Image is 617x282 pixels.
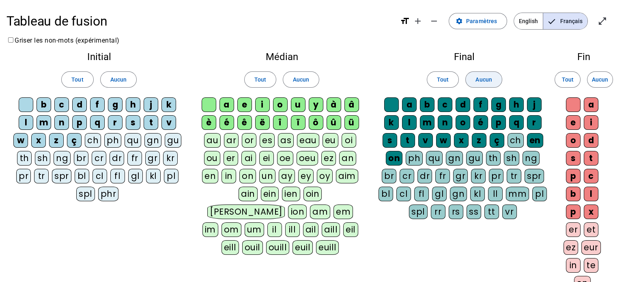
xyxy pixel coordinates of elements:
div: oy [317,169,333,183]
div: b [420,97,434,112]
div: ei [259,151,274,166]
div: [PERSON_NAME] [207,205,285,219]
div: fl [414,187,429,201]
div: on [386,151,402,166]
div: oe [277,151,293,166]
div: oi [342,133,356,148]
button: Augmenter la taille de la police [410,13,426,29]
div: i [255,97,270,112]
div: n [54,115,69,130]
h2: Médian [198,52,365,62]
div: kr [471,169,486,183]
div: oeu [297,151,318,166]
div: h [126,97,140,112]
button: Tout [427,71,459,88]
div: s [126,115,140,130]
div: ch [85,133,101,148]
div: s [383,133,397,148]
div: x [454,133,469,148]
div: l [19,115,33,130]
div: h [509,97,524,112]
div: g [108,97,123,112]
div: p [566,205,580,219]
div: gn [446,151,463,166]
div: f [473,97,488,112]
div: phr [98,187,119,201]
div: spl [409,205,428,219]
button: Tout [555,71,580,88]
div: in [566,258,580,273]
div: o [566,133,580,148]
div: t [144,115,158,130]
button: Aucun [465,71,502,88]
div: te [584,258,598,273]
div: kr [163,151,178,166]
div: sh [504,151,519,166]
div: gr [145,151,160,166]
div: v [161,115,176,130]
mat-icon: open_in_full [598,16,607,26]
div: ai [241,151,256,166]
div: cl [396,187,411,201]
div: t [400,133,415,148]
button: Tout [61,71,93,88]
div: eil [343,222,358,237]
mat-icon: format_size [400,16,410,26]
div: c [438,97,452,112]
div: th [17,151,32,166]
div: ez [563,240,578,255]
div: qu [426,151,443,166]
div: spr [52,169,71,183]
div: vr [502,205,517,219]
div: eill [221,240,239,255]
div: j [527,97,542,112]
div: c [54,97,69,112]
div: am [310,205,330,219]
div: ch [507,133,524,148]
div: d [456,97,470,112]
div: m [37,115,51,130]
div: à [327,97,341,112]
div: ï [291,115,305,130]
div: ouil [242,240,263,255]
div: on [239,169,256,183]
div: spr [525,169,544,183]
div: m [420,115,434,130]
div: ey [298,169,314,183]
div: rr [431,205,445,219]
div: pl [532,187,547,201]
h2: Initial [13,52,185,62]
span: English [514,13,543,29]
div: ng [54,151,71,166]
div: q [90,115,105,130]
span: Français [543,13,587,29]
div: ç [490,133,504,148]
div: o [456,115,470,130]
span: Tout [254,75,266,84]
div: l [402,115,417,130]
div: en [527,133,543,148]
div: é [473,115,488,130]
div: z [49,133,64,148]
div: qu [125,133,141,148]
div: l [584,187,598,201]
div: fl [110,169,125,183]
div: gl [432,187,447,201]
div: ien [282,187,300,201]
button: Paramètres [449,13,507,29]
div: g [491,97,506,112]
div: gu [165,133,181,148]
div: p [72,115,87,130]
div: d [584,133,598,148]
mat-icon: remove [429,16,439,26]
button: Diminuer la taille de la police [426,13,442,29]
div: ê [237,115,252,130]
h1: Tableau de fusion [6,8,393,34]
div: ng [522,151,540,166]
div: é [219,115,234,130]
div: a [402,97,417,112]
span: Aucun [110,75,127,84]
div: ein [261,187,279,201]
div: eau [297,133,319,148]
div: û [327,115,341,130]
